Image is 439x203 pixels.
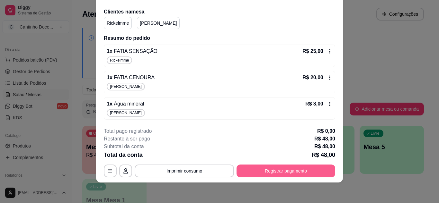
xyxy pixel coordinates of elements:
p: 1 x [107,100,144,108]
span: FATIA CENOURA [112,75,155,80]
button: Imprimir consumo [135,165,234,177]
p: Subtotal da conta [104,143,144,150]
p: R$ 48,00 [314,135,335,143]
p: [PERSON_NAME] [140,20,177,26]
span: Água mineral [112,101,144,106]
span: [PERSON_NAME] [109,84,143,89]
p: Restante à ser pago [104,135,150,143]
p: R$ 0,00 [317,127,335,135]
p: R$ 48,00 [312,150,335,159]
span: [PERSON_NAME] [109,110,143,115]
h2: Resumo do pedido [104,34,335,42]
p: R$ 20,00 [302,74,323,81]
span: FATIA SENSAÇÃO [112,48,157,54]
span: Rickelmme [109,58,130,63]
p: Total pago registrado [104,127,152,135]
h2: Clientes na mesa [104,8,335,16]
p: Rickelmme [107,20,129,26]
p: 1 x [107,47,157,55]
p: Total da conta [104,150,143,159]
p: R$ 48,00 [314,143,335,150]
p: 1 x [107,74,155,81]
button: Registrar pagamento [237,165,335,177]
p: R$ 3,00 [305,100,323,108]
p: R$ 25,00 [302,47,323,55]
